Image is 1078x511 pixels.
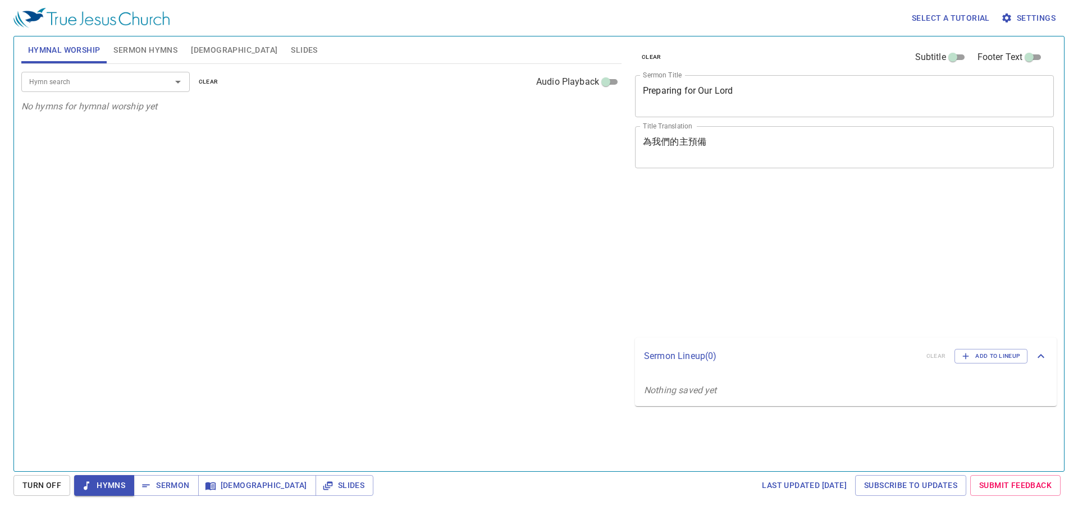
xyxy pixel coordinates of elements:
[316,475,373,496] button: Slides
[954,349,1027,363] button: Add to Lineup
[915,50,946,64] span: Subtitle
[977,50,1023,64] span: Footer Text
[631,180,971,333] iframe: from-child
[134,475,198,496] button: Sermon
[198,475,316,496] button: [DEMOGRAPHIC_DATA]
[644,349,917,363] p: Sermon Lineup ( 0 )
[207,478,307,492] span: [DEMOGRAPHIC_DATA]
[83,478,125,492] span: Hymns
[192,75,225,89] button: clear
[864,478,957,492] span: Subscribe to Updates
[170,74,186,90] button: Open
[635,50,668,64] button: clear
[21,101,158,112] i: No hymns for hymnal worship yet
[199,77,218,87] span: clear
[22,478,61,492] span: Turn Off
[970,475,1061,496] a: Submit Feedback
[999,8,1060,29] button: Settings
[912,11,990,25] span: Select a tutorial
[979,478,1052,492] span: Submit Feedback
[28,43,101,57] span: Hymnal Worship
[13,8,170,28] img: True Jesus Church
[291,43,317,57] span: Slides
[74,475,134,496] button: Hymns
[907,8,994,29] button: Select a tutorial
[644,385,717,395] i: Nothing saved yet
[143,478,189,492] span: Sermon
[113,43,177,57] span: Sermon Hymns
[1003,11,1056,25] span: Settings
[536,75,599,89] span: Audio Playback
[762,478,847,492] span: Last updated [DATE]
[642,52,661,62] span: clear
[855,475,966,496] a: Subscribe to Updates
[191,43,277,57] span: [DEMOGRAPHIC_DATA]
[962,351,1020,361] span: Add to Lineup
[325,478,364,492] span: Slides
[635,338,1057,375] div: Sermon Lineup(0)clearAdd to Lineup
[757,475,851,496] a: Last updated [DATE]
[643,136,1046,158] textarea: 為我們的主預備
[13,475,70,496] button: Turn Off
[643,85,1046,107] textarea: Preparing for Our Lord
